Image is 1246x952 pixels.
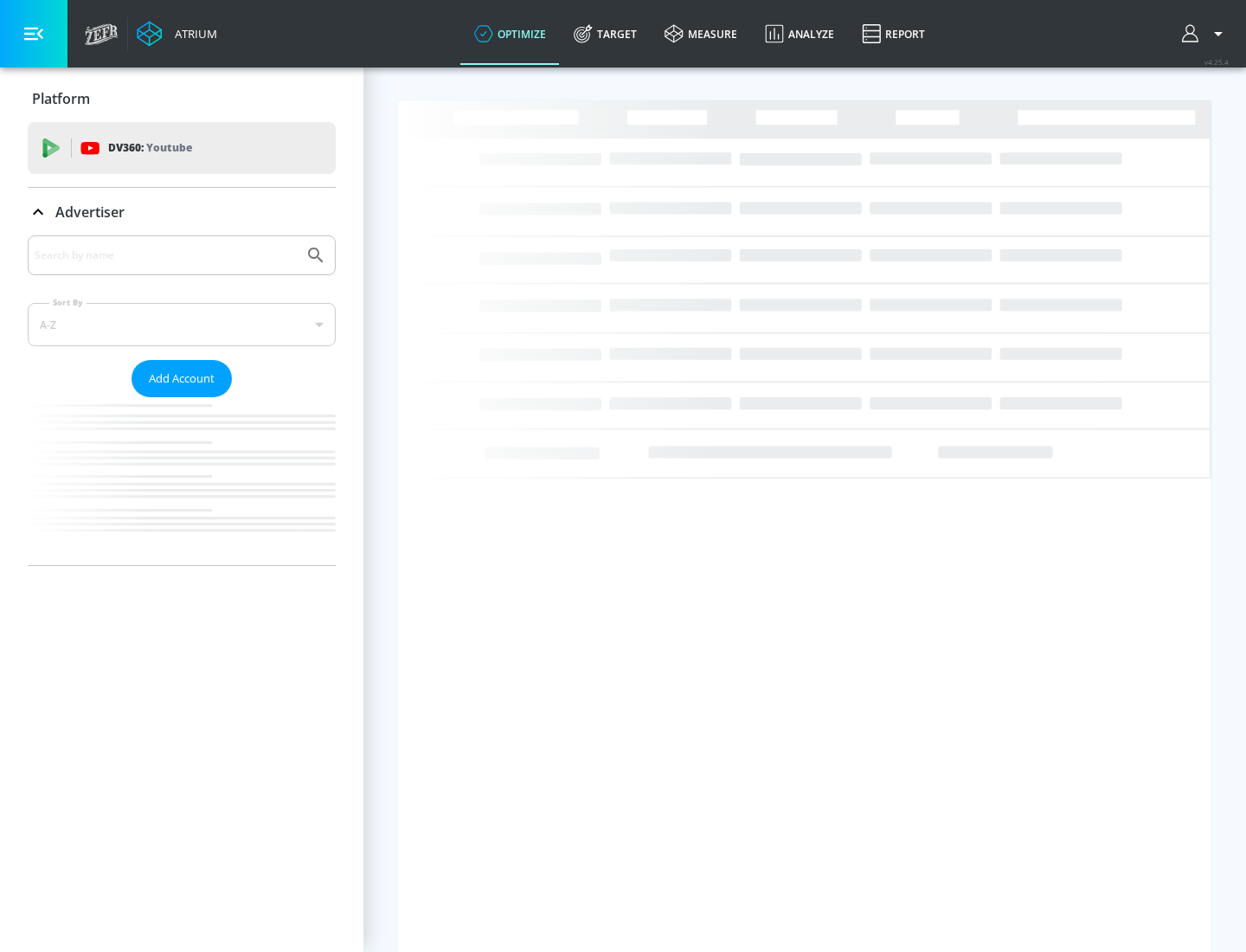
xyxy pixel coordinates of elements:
[146,138,192,157] p: Youtube
[651,3,751,65] a: measure
[132,360,232,397] button: Add Account
[28,74,336,123] div: Platform
[28,122,336,174] div: DV360: Youtube
[28,235,336,565] div: Advertiser
[32,89,90,108] p: Platform
[108,138,192,158] p: DV360:
[28,397,336,565] nav: list of Advertiser
[28,303,336,346] div: A-Z
[137,21,217,47] a: Atrium
[168,26,217,42] div: Atrium
[55,203,125,222] p: Advertiser
[751,3,848,65] a: Analyze
[560,3,651,65] a: Target
[28,188,336,236] div: Advertiser
[35,244,297,267] input: Search by name
[49,297,87,308] label: Sort By
[1204,57,1229,67] span: v 4.25.4
[149,369,215,389] span: Add Account
[848,3,939,65] a: Report
[460,3,560,65] a: optimize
